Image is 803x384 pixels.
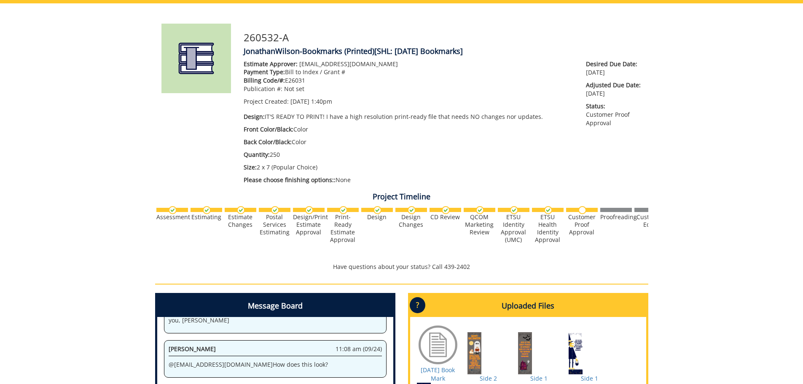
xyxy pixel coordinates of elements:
[244,76,574,85] p: E26031
[430,213,461,221] div: CD Review
[169,345,216,353] span: [PERSON_NAME]
[408,206,416,214] img: checkmark
[244,176,574,184] p: None
[586,81,642,98] p: [DATE]
[410,295,646,317] h4: Uploaded Files
[244,76,285,84] span: Billing Code/#:
[410,297,425,313] p: ?
[480,374,497,382] a: Side 2
[578,206,586,214] img: no
[566,213,598,236] div: Customer Proof Approval
[244,138,574,146] p: Color
[600,213,632,221] div: Proofreading
[244,97,289,105] span: Project Created:
[244,68,285,76] span: Payment Type:
[544,206,552,214] img: checkmark
[586,81,642,89] span: Adjusted Due Date:
[530,374,548,382] a: Side 1
[339,206,347,214] img: checkmark
[161,24,231,93] img: Product featured image
[464,213,495,236] div: QCOM Marketing Review
[498,213,529,244] div: ETSU Identity Approval (UMC)
[244,163,257,171] span: Size:
[284,85,304,93] span: Not set
[361,213,393,221] div: Design
[244,60,574,68] p: [EMAIL_ADDRESS][DOMAIN_NAME]
[225,213,256,228] div: Estimate Changes
[244,163,574,172] p: 2 x 7 (Popular Choice)
[155,193,648,201] h4: Project Timeline
[395,213,427,228] div: Design Changes
[191,213,222,221] div: Estimating
[244,125,574,134] p: Color
[327,213,359,244] div: Print-Ready Estimate Approval
[155,263,648,271] p: Have questions about your status? Call 439-2402
[336,345,382,353] span: 11:08 am (09/24)
[244,150,270,158] span: Quantity:
[374,46,463,56] span: [SHL: [DATE] Bookmarks]
[244,125,293,133] span: Front Color/Black:
[244,60,298,68] span: Estimate Approver:
[442,206,450,214] img: checkmark
[203,206,211,214] img: checkmark
[271,206,279,214] img: checkmark
[259,213,290,236] div: Postal Services Estimating
[244,113,574,121] p: IT'S READY TO PRINT! I have a high resolution print-ready file that needs NO changes nor updates.
[586,102,642,127] p: Customer Proof Approval
[244,150,574,159] p: 250
[532,213,564,244] div: ETSU Health Identity Approval
[373,206,381,214] img: checkmark
[290,97,332,105] span: [DATE] 1:40pm
[244,85,282,93] span: Publication #:
[586,60,642,68] span: Desired Due Date:
[421,366,455,382] a: [DATE] Book Mark
[586,102,642,110] span: Status:
[476,206,484,214] img: checkmark
[293,213,325,236] div: Design/Print Estimate Approval
[244,113,265,121] span: Design:
[510,206,518,214] img: checkmark
[237,206,245,214] img: checkmark
[244,47,642,56] h4: JonathanWilson-Bookmarks (Printed)
[244,176,336,184] span: Please choose finishing options::
[634,213,666,228] div: Customer Edits
[305,206,313,214] img: checkmark
[157,295,393,317] h4: Message Board
[156,213,188,221] div: Assessment
[169,360,382,369] p: @ [EMAIL_ADDRESS][DOMAIN_NAME] How does this look?
[586,60,642,77] p: [DATE]
[244,32,642,43] h3: 260532-A
[244,138,292,146] span: Back Color/Black:
[244,68,574,76] p: Bill to Index / Grant #
[169,206,177,214] img: checkmark
[581,374,598,382] a: Side 1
